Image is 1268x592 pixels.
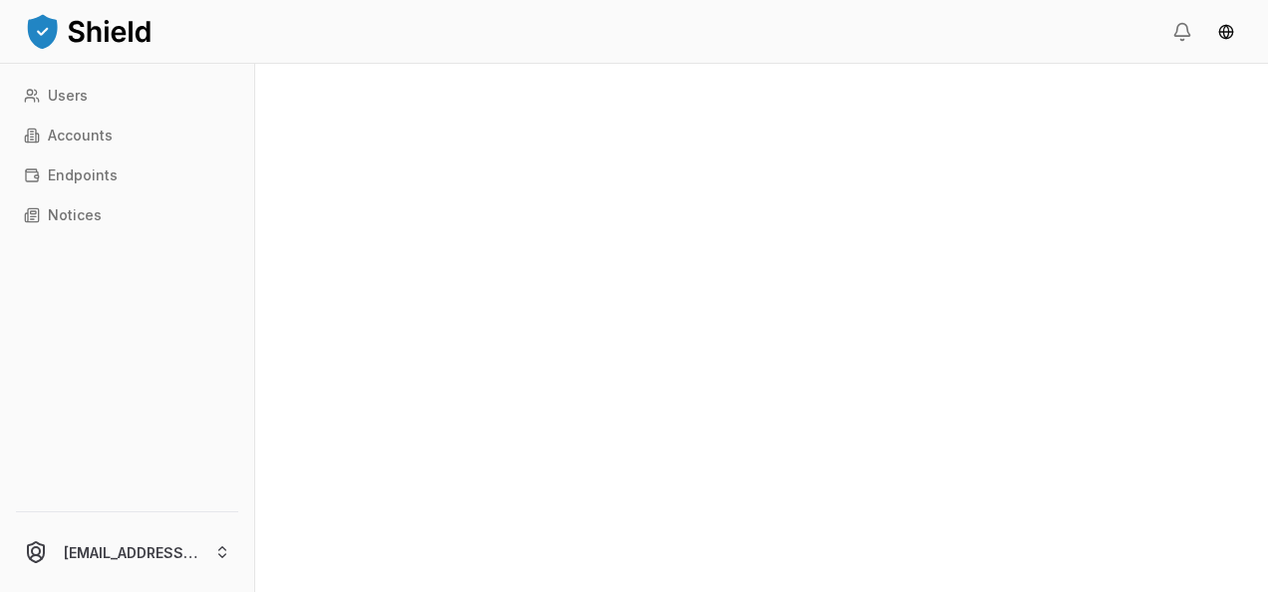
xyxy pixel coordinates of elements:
a: Endpoints [16,159,238,191]
p: Users [48,89,88,103]
p: Notices [48,208,102,222]
button: [EMAIL_ADDRESS][DOMAIN_NAME] [8,520,246,584]
p: [EMAIL_ADDRESS][DOMAIN_NAME] [64,542,198,563]
p: Endpoints [48,168,118,182]
a: Users [16,80,238,112]
img: ShieldPay Logo [24,11,154,51]
p: Accounts [48,129,113,143]
a: Accounts [16,120,238,151]
a: Notices [16,199,238,231]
